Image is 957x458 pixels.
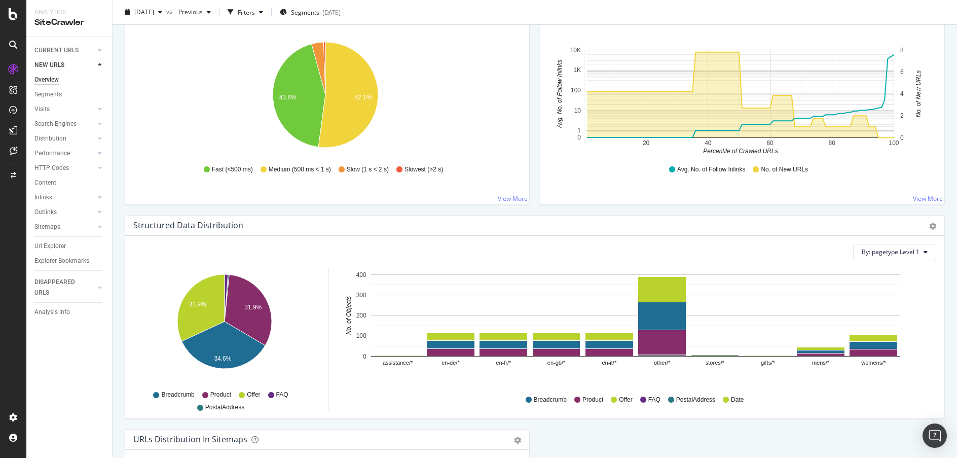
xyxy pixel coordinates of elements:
text: 31.9% [189,301,206,308]
a: View More [498,194,528,203]
span: No. of New URLs [761,165,808,174]
div: Performance [34,148,70,159]
svg: A chart. [136,268,313,386]
a: Distribution [34,133,95,144]
text: 6 [900,68,904,76]
span: Avg. No. of Follow Inlinks [677,165,746,174]
a: Outlinks [34,207,95,218]
text: 10 [574,107,581,114]
text: gifts/* [761,360,775,366]
text: en-de/* [441,360,460,366]
div: Overview [34,75,59,85]
a: View More [913,194,943,203]
text: 34.6% [214,355,231,362]
button: Filters [224,4,267,20]
div: Open Intercom Messenger [923,424,947,448]
span: PostalAddress [205,403,244,412]
div: Content [34,178,56,188]
span: Segments [291,8,319,16]
span: PostalAddress [676,396,715,404]
div: Filters [238,8,255,16]
text: 1 [577,127,581,134]
span: vs [166,7,174,15]
div: Visits [34,104,50,115]
div: Structured Data Distribution [133,220,243,230]
div: Search Engines [34,119,77,129]
text: 0 [900,134,904,142]
div: CURRENT URLS [34,45,79,56]
div: HTTP Codes [34,163,69,173]
span: Date [731,396,744,404]
div: SiteCrawler [34,17,104,28]
text: 400 [356,271,366,278]
text: 40 [705,139,712,147]
button: Previous [174,4,215,20]
div: Segments [34,89,62,100]
button: By: pagetype Level 1 [853,244,936,260]
span: Breadcrumb [161,391,194,399]
div: Analytics [34,8,104,17]
div: gear [514,437,521,444]
span: Product [582,396,603,404]
a: Search Engines [34,119,95,129]
text: assistance/* [383,360,413,366]
text: 100 [889,139,899,147]
span: Product [210,391,231,399]
div: DISAPPEARED URLS [34,277,86,298]
text: 100 [571,87,581,94]
text: Avg. No. of Follow Inlinks [556,60,563,129]
a: Performance [34,148,95,159]
button: [DATE] [121,4,166,20]
span: By: pagetype Level 1 [862,248,919,256]
text: 1K [573,66,581,74]
div: gear [929,223,936,230]
text: 0 [577,134,581,141]
div: NEW URLS [34,60,64,71]
text: other/* [654,360,671,366]
text: 60 [766,139,774,147]
a: Inlinks [34,192,95,203]
text: 4 [900,90,904,97]
span: Breadcrumb [534,396,567,404]
text: stores/* [706,360,725,366]
svg: A chart. [341,268,929,386]
a: Content [34,178,105,188]
text: en-gb/* [547,360,566,366]
text: 100 [356,332,366,339]
text: 52.1% [354,94,372,101]
span: Previous [174,8,203,16]
svg: A chart. [133,38,518,156]
a: NEW URLS [34,60,95,71]
span: FAQ [648,396,660,404]
text: 300 [356,292,366,299]
a: Url Explorer [34,241,105,252]
a: Segments [34,89,105,100]
div: Analysis Info [34,307,70,318]
text: Percentile of Crawled URLs [703,148,778,155]
text: No. of Objects [345,296,352,335]
a: Analysis Info [34,307,105,318]
text: 2 [900,112,904,119]
span: Medium (500 ms < 1 s) [269,165,331,174]
text: 10K [570,47,581,54]
div: Explorer Bookmarks [34,256,89,266]
a: Overview [34,75,105,85]
div: [DATE] [322,8,341,16]
div: Sitemaps [34,222,60,232]
span: 2025 Sep. 28th [134,8,154,16]
span: Offer [619,396,632,404]
div: URLs Distribution in Sitemaps [133,434,247,444]
div: Inlinks [34,192,52,203]
span: Slow (1 s < 2 s) [347,165,389,174]
text: 43.6% [279,94,297,101]
a: Explorer Bookmarks [34,256,105,266]
span: FAQ [276,391,288,399]
svg: A chart. [548,38,933,156]
text: womens/* [861,360,886,366]
div: Url Explorer [34,241,66,252]
span: Fast (<500 ms) [212,165,253,174]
